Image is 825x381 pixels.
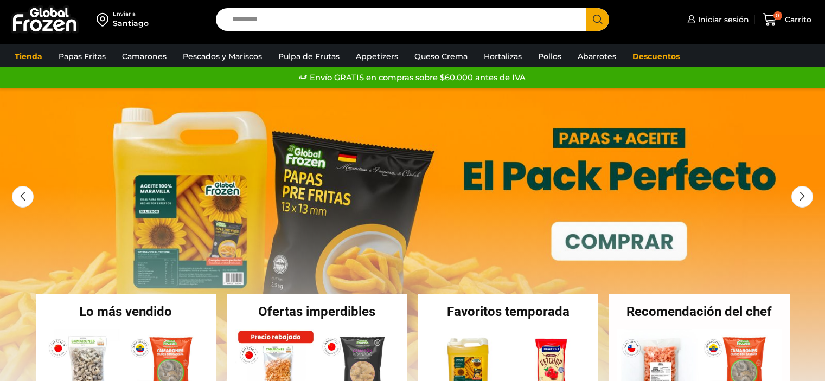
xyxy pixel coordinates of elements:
[773,11,782,20] span: 0
[533,46,567,67] a: Pollos
[782,14,811,25] span: Carrito
[478,46,527,67] a: Hortalizas
[113,18,149,29] div: Santiago
[418,305,599,318] h2: Favoritos temporada
[586,8,609,31] button: Search button
[53,46,111,67] a: Papas Fritas
[273,46,345,67] a: Pulpa de Frutas
[117,46,172,67] a: Camarones
[177,46,267,67] a: Pescados y Mariscos
[12,186,34,208] div: Previous slide
[97,10,113,29] img: address-field-icon.svg
[9,46,48,67] a: Tienda
[227,305,407,318] h2: Ofertas imperdibles
[695,14,749,25] span: Iniciar sesión
[609,305,790,318] h2: Recomendación del chef
[760,7,814,33] a: 0 Carrito
[36,305,216,318] h2: Lo más vendido
[113,10,149,18] div: Enviar a
[791,186,813,208] div: Next slide
[409,46,473,67] a: Queso Crema
[350,46,404,67] a: Appetizers
[685,9,749,30] a: Iniciar sesión
[627,46,685,67] a: Descuentos
[572,46,622,67] a: Abarrotes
